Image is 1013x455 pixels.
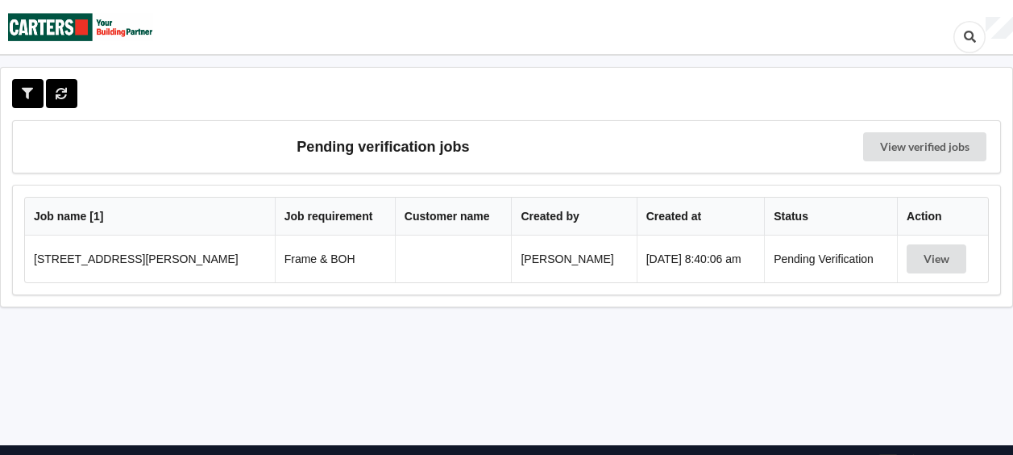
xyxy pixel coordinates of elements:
[897,198,988,236] th: Action
[637,198,764,236] th: Created at
[395,198,512,236] th: Customer name
[275,236,395,282] td: Frame & BOH
[24,132,742,161] h3: Pending verification jobs
[511,236,636,282] td: [PERSON_NAME]
[25,198,275,236] th: Job name [ 1 ]
[764,198,897,236] th: Status
[637,236,764,282] td: [DATE] 8:40:06 am
[8,1,153,53] img: Carters
[907,253,969,265] a: View
[25,236,275,282] td: [STREET_ADDRESS][PERSON_NAME]
[764,236,897,282] td: Pending Verification
[863,132,986,161] a: View verified jobs
[986,17,1013,40] div: User Profile
[907,244,966,273] button: View
[511,198,636,236] th: Created by
[275,198,395,236] th: Job requirement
